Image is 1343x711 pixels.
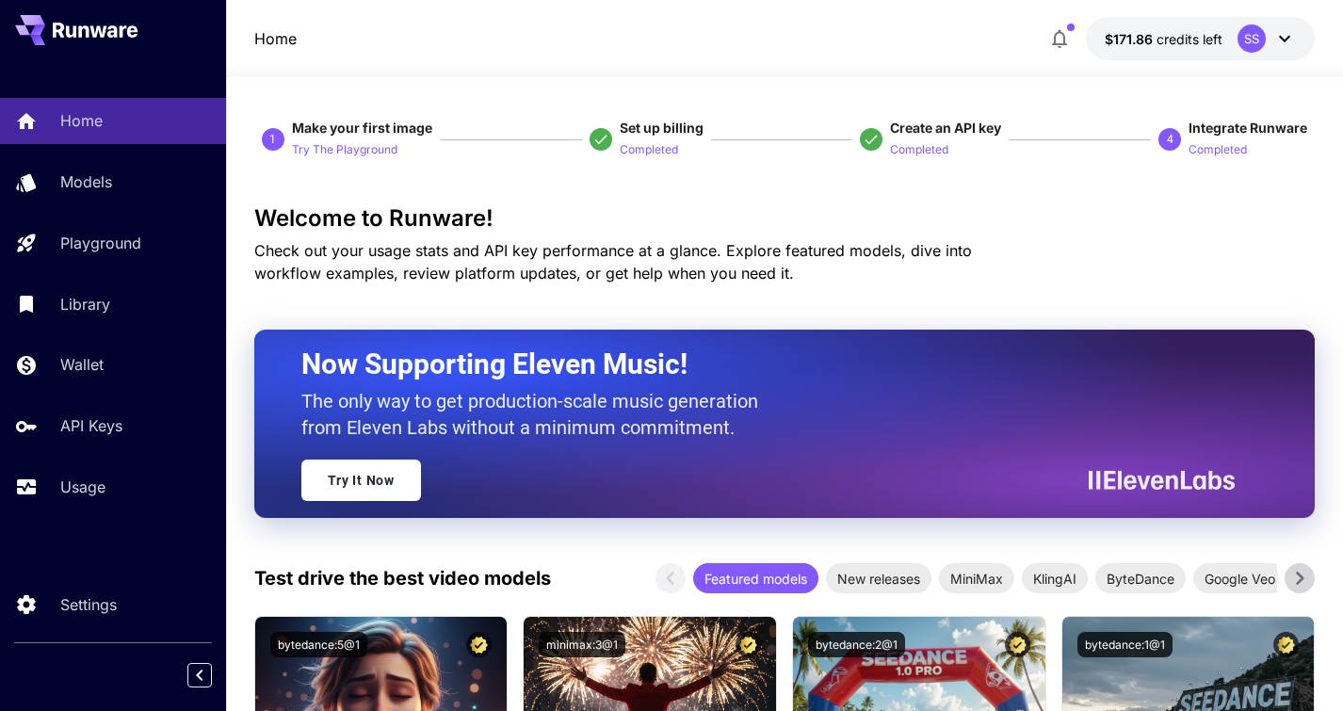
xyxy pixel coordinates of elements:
[1005,632,1030,657] button: Certified Model – Vetted for best performance and includes a commercial license.
[270,632,367,657] button: bytedance:5@1
[1077,632,1173,657] button: bytedance:1@1
[736,632,761,657] button: Certified Model – Vetted for best performance and includes a commercial license.
[826,563,931,593] div: New releases
[1238,24,1266,53] div: SS
[620,120,704,136] span: Set up billing
[254,241,972,283] span: Check out your usage stats and API key performance at a glance. Explore featured models, dive int...
[1022,569,1088,589] span: KlingAI
[254,205,1316,232] h3: Welcome to Runware!
[60,353,104,376] p: Wallet
[890,141,948,159] p: Completed
[1189,141,1247,159] p: Completed
[539,632,625,657] button: minimax:3@1
[1105,31,1157,47] span: $171.86
[693,563,818,593] div: Featured models
[1193,563,1286,593] div: Google Veo
[187,663,212,687] button: Collapse sidebar
[292,120,432,136] span: Make your first image
[301,347,1222,382] h2: Now Supporting Eleven Music!
[301,460,421,501] a: Try It Now
[292,137,397,160] button: Try The Playground
[1273,632,1299,657] button: Certified Model – Vetted for best performance and includes a commercial license.
[1086,17,1315,60] button: $171.85624SS
[292,141,397,159] p: Try The Playground
[60,232,141,254] p: Playground
[939,569,1014,589] span: MiniMax
[890,120,1001,136] span: Create an API key
[1193,569,1286,589] span: Google Veo
[254,27,297,50] a: Home
[202,658,226,692] div: Collapse sidebar
[1095,563,1186,593] div: ByteDance
[60,476,105,498] p: Usage
[1105,29,1222,49] div: $171.85624
[1189,120,1307,136] span: Integrate Runware
[1095,569,1186,589] span: ByteDance
[60,170,112,193] p: Models
[466,632,492,657] button: Certified Model – Vetted for best performance and includes a commercial license.
[60,414,122,437] p: API Keys
[1189,137,1247,160] button: Completed
[301,388,772,441] p: The only way to get production-scale music generation from Eleven Labs without a minimum commitment.
[60,293,110,315] p: Library
[1167,131,1173,148] p: 4
[939,563,1014,593] div: MiniMax
[60,593,117,616] p: Settings
[890,137,948,160] button: Completed
[826,569,931,589] span: New releases
[620,141,678,159] p: Completed
[60,109,103,132] p: Home
[254,564,551,592] p: Test drive the best video models
[808,632,905,657] button: bytedance:2@1
[693,569,818,589] span: Featured models
[269,131,276,148] p: 1
[254,27,297,50] nav: breadcrumb
[620,137,678,160] button: Completed
[1157,31,1222,47] span: credits left
[1022,563,1088,593] div: KlingAI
